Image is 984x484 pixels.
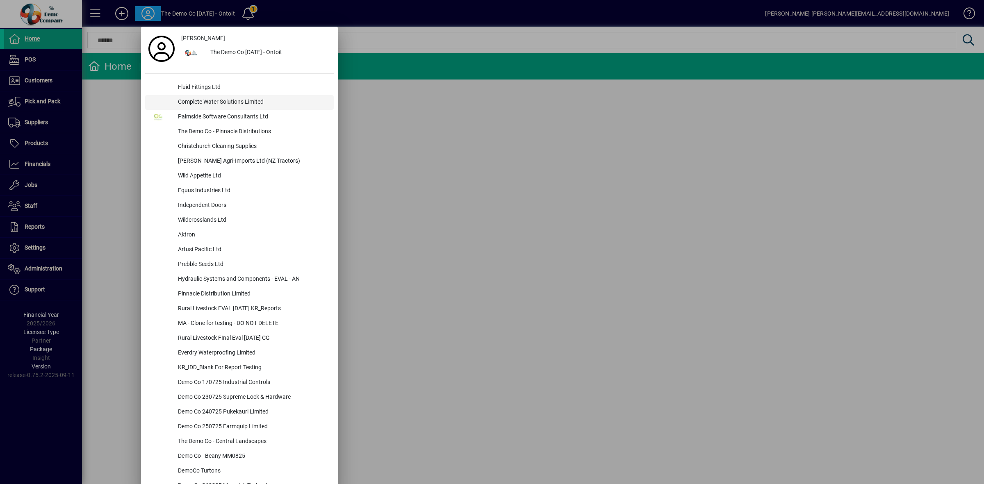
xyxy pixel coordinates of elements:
[145,198,334,213] button: Independent Doors
[145,302,334,316] button: Rural Livestock EVAL [DATE] KR_Reports
[171,198,334,213] div: Independent Doors
[145,95,334,110] button: Complete Water Solutions Limited
[145,80,334,95] button: Fluid Fittings Ltd
[171,257,334,272] div: Prebble Seeds Ltd
[171,375,334,390] div: Demo Co 170725 Industrial Controls
[171,449,334,464] div: Demo Co - Beany MM0825
[171,434,334,449] div: The Demo Co - Central Landscapes
[145,257,334,272] button: Prebble Seeds Ltd
[171,405,334,420] div: Demo Co 240725 Pukekauri Limited
[204,45,334,60] div: The Demo Co [DATE] - Ontoit
[145,213,334,228] button: Wildcrosslands Ltd
[145,375,334,390] button: Demo Co 170725 Industrial Controls
[178,45,334,60] button: The Demo Co [DATE] - Ontoit
[171,302,334,316] div: Rural Livestock EVAL [DATE] KR_Reports
[145,405,334,420] button: Demo Co 240725 Pukekauri Limited
[171,464,334,479] div: DemoCo Turtons
[145,110,334,125] button: Palmside Software Consultants Ltd
[145,287,334,302] button: Pinnacle Distribution Limited
[178,31,334,45] a: [PERSON_NAME]
[145,184,334,198] button: Equus Industries Ltd
[171,390,334,405] div: Demo Co 230725 Supreme Lock & Hardware
[145,228,334,243] button: Aktron
[145,434,334,449] button: The Demo Co - Central Landscapes
[171,272,334,287] div: Hydraulic Systems and Components - EVAL - AN
[145,346,334,361] button: Everdry Waterproofing Limited
[145,331,334,346] button: Rural Livestock FInal Eval [DATE] CG
[171,228,334,243] div: Aktron
[171,184,334,198] div: Equus Industries Ltd
[145,139,334,154] button: Christchurch Cleaning Supplies
[171,169,334,184] div: Wild Appetite Ltd
[145,154,334,169] button: [PERSON_NAME] Agri-Imports Ltd (NZ Tractors)
[171,125,334,139] div: The Demo Co - Pinnacle Distributions
[171,110,334,125] div: Palmside Software Consultants Ltd
[171,331,334,346] div: Rural Livestock FInal Eval [DATE] CG
[171,154,334,169] div: [PERSON_NAME] Agri-Imports Ltd (NZ Tractors)
[181,34,225,43] span: [PERSON_NAME]
[145,272,334,287] button: Hydraulic Systems and Components - EVAL - AN
[171,213,334,228] div: Wildcrosslands Ltd
[171,316,334,331] div: MA - Clone for testing - DO NOT DELETE
[145,390,334,405] button: Demo Co 230725 Supreme Lock & Hardware
[145,420,334,434] button: Demo Co 250725 Farmquip Limited
[145,361,334,375] button: KR_IDD_Blank For Report Testing
[145,125,334,139] button: The Demo Co - Pinnacle Distributions
[145,243,334,257] button: Artusi Pacific Ltd
[171,420,334,434] div: Demo Co 250725 Farmquip Limited
[171,243,334,257] div: Artusi Pacific Ltd
[171,287,334,302] div: Pinnacle Distribution Limited
[171,361,334,375] div: KR_IDD_Blank For Report Testing
[171,95,334,110] div: Complete Water Solutions Limited
[171,80,334,95] div: Fluid Fittings Ltd
[145,449,334,464] button: Demo Co - Beany MM0825
[145,41,178,56] a: Profile
[145,464,334,479] button: DemoCo Turtons
[145,316,334,331] button: MA - Clone for testing - DO NOT DELETE
[145,169,334,184] button: Wild Appetite Ltd
[171,139,334,154] div: Christchurch Cleaning Supplies
[171,346,334,361] div: Everdry Waterproofing Limited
